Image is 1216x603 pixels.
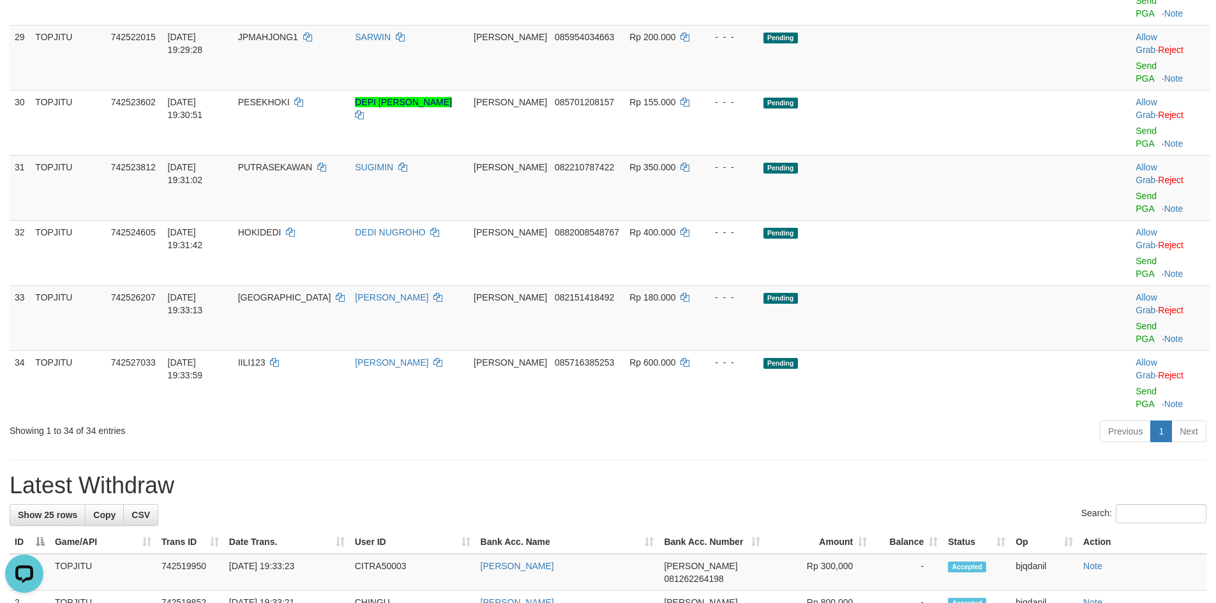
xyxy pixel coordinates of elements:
[1136,357,1158,380] span: ·
[10,473,1206,498] h1: Latest Withdraw
[703,161,753,174] div: - - -
[238,162,312,172] span: PUTRASEKAWAN
[664,561,737,571] span: [PERSON_NAME]
[10,530,50,554] th: ID: activate to sort column descending
[1081,504,1206,523] label: Search:
[763,358,798,369] span: Pending
[1136,191,1157,214] a: Send PGA
[943,530,1010,554] th: Status: activate to sort column ascending
[763,293,798,304] span: Pending
[1130,350,1210,415] td: ·
[1164,73,1183,84] a: Note
[10,419,497,437] div: Showing 1 to 34 of 34 entries
[238,292,331,302] span: [GEOGRAPHIC_DATA]
[629,162,675,172] span: Rp 350.000
[763,98,798,108] span: Pending
[10,90,30,155] td: 30
[1083,561,1102,571] a: Note
[703,31,753,43] div: - - -
[1130,90,1210,155] td: ·
[1130,155,1210,220] td: ·
[555,227,619,237] span: Copy 0882008548767 to clipboard
[1150,421,1172,442] a: 1
[10,504,86,526] a: Show 25 rows
[629,97,675,107] span: Rp 155.000
[350,530,476,554] th: User ID: activate to sort column ascending
[156,530,224,554] th: Trans ID: activate to sort column ascending
[555,32,614,42] span: Copy 085954034663 to clipboard
[238,357,266,368] span: IILI123
[111,227,156,237] span: 742524605
[355,292,428,302] a: [PERSON_NAME]
[474,357,547,368] span: [PERSON_NAME]
[1158,240,1183,250] a: Reject
[1136,32,1157,55] a: Allow Grab
[224,530,350,554] th: Date Trans.: activate to sort column ascending
[1136,97,1157,120] a: Allow Grab
[131,510,150,520] span: CSV
[1136,321,1157,344] a: Send PGA
[1158,370,1183,380] a: Reject
[50,530,156,554] th: Game/API: activate to sort column ascending
[1164,334,1183,344] a: Note
[474,162,547,172] span: [PERSON_NAME]
[555,292,614,302] span: Copy 082151418492 to clipboard
[629,357,675,368] span: Rp 600.000
[1164,204,1183,214] a: Note
[111,357,156,368] span: 742527033
[350,554,476,591] td: CITRA50003
[93,510,116,520] span: Copy
[1116,504,1206,523] input: Search:
[85,504,124,526] a: Copy
[948,562,986,572] span: Accepted
[1136,97,1158,120] span: ·
[1130,285,1210,350] td: ·
[238,32,298,42] span: JPMAHJONG1
[1171,421,1206,442] a: Next
[111,292,156,302] span: 742526207
[763,228,798,239] span: Pending
[168,97,203,120] span: [DATE] 19:30:51
[555,357,614,368] span: Copy 085716385253 to clipboard
[1010,554,1078,591] td: bjqdanil
[1136,256,1157,279] a: Send PGA
[238,227,281,237] span: HOKIDEDI
[474,97,547,107] span: [PERSON_NAME]
[168,292,203,315] span: [DATE] 19:33:13
[5,5,43,43] button: Open LiveChat chat widget
[10,350,30,415] td: 34
[555,97,614,107] span: Copy 085701208157 to clipboard
[123,504,158,526] a: CSV
[18,510,77,520] span: Show 25 rows
[703,356,753,369] div: - - -
[629,32,675,42] span: Rp 200.000
[1136,162,1158,185] span: ·
[1136,292,1158,315] span: ·
[703,96,753,108] div: - - -
[474,32,547,42] span: [PERSON_NAME]
[355,97,452,107] a: DEPI [PERSON_NAME]
[1136,126,1157,149] a: Send PGA
[872,554,943,591] td: -
[111,32,156,42] span: 742522015
[111,162,156,172] span: 742523812
[355,32,391,42] a: SARWIN
[10,25,30,90] td: 29
[765,530,872,554] th: Amount: activate to sort column ascending
[765,554,872,591] td: Rp 300,000
[474,292,547,302] span: [PERSON_NAME]
[703,226,753,239] div: - - -
[1136,162,1157,185] a: Allow Grab
[1136,32,1158,55] span: ·
[1130,25,1210,90] td: ·
[1158,305,1183,315] a: Reject
[1136,227,1157,250] a: Allow Grab
[30,155,105,220] td: TOPJITU
[30,350,105,415] td: TOPJITU
[474,227,547,237] span: [PERSON_NAME]
[168,357,203,380] span: [DATE] 19:33:59
[1158,175,1183,185] a: Reject
[168,227,203,250] span: [DATE] 19:31:42
[763,163,798,174] span: Pending
[1164,138,1183,149] a: Note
